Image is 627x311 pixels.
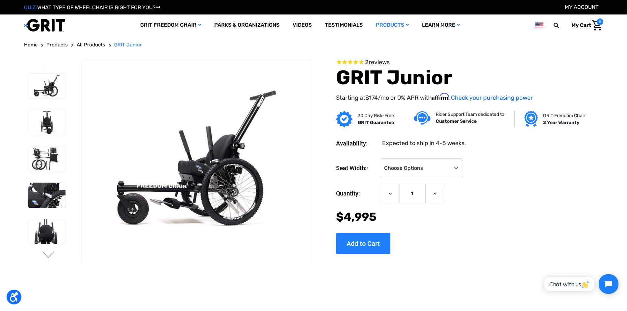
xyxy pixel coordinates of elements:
[336,93,583,102] p: Starting at /mo or 0% APR with .
[543,112,585,119] p: GRIT Freedom Chair
[358,120,394,125] strong: GRIT Guarantee
[24,41,603,49] nav: Breadcrumb
[369,59,390,66] span: reviews
[336,158,378,178] label: Seat Width:
[597,18,603,25] span: 0
[365,59,390,66] span: 2 reviews
[24,41,38,49] a: Home
[286,14,318,36] a: Videos
[436,111,504,118] p: Rider Support Team dedicated to
[566,18,603,32] a: Cart with 0 items
[543,120,579,125] strong: 2 Year Warranty
[41,251,55,259] button: Go to slide 2 of 3
[436,118,477,124] strong: Customer Service
[46,41,68,49] a: Products
[592,20,602,31] img: Cart
[46,42,68,48] span: Products
[358,112,394,119] p: 30 Day Risk-Free
[24,4,160,11] a: QUIZ:WHAT TYPE OF WHEELCHAIR IS RIGHT FOR YOU?
[365,94,378,101] span: $174
[451,94,533,101] a: Check your purchasing power - Learn more about Affirm Financing (opens in modal)
[24,42,38,48] span: Home
[336,66,583,90] h1: GRIT Junior
[336,233,390,254] input: Add to Cart
[82,85,311,237] img: GRIT Junior: GRIT Freedom Chair all terrain wheelchair engineered specifically for kids
[208,14,286,36] a: Parks & Organizations
[28,74,65,99] img: GRIT Junior: GRIT Freedom Chair all terrain wheelchair engineered specifically for kids
[565,4,598,10] a: Account
[114,41,142,49] a: GRIT Junior
[537,269,624,299] iframe: Tidio Chat
[336,59,583,66] span: Rated 5.0 out of 5 stars 2 reviews
[318,14,369,36] a: Testimonials
[114,42,142,48] span: GRIT Junior
[369,14,415,36] a: Products
[134,14,208,36] a: GRIT Freedom Chair
[571,22,591,28] span: My Cart
[24,18,65,32] img: GRIT All-Terrain Wheelchair and Mobility Equipment
[336,210,377,224] span: $4,995
[28,146,65,171] img: GRIT Junior: disassembled child-specific GRIT Freedom Chair model with seatback, push handles, fo...
[28,110,65,135] img: GRIT Junior: front view of kid-sized model of GRIT Freedom Chair all terrain wheelchair
[336,139,378,148] dt: Availability:
[382,139,466,148] dd: Expected to ship in 4-5 weeks.
[77,41,105,49] a: All Products
[24,4,37,11] span: QUIZ:
[414,111,431,125] img: Customer service
[336,111,353,127] img: GRIT Guarantee
[432,93,449,100] span: Affirm
[535,21,543,29] img: us.png
[524,111,538,127] img: Grit freedom
[557,18,566,32] input: Search
[77,42,105,48] span: All Products
[336,184,378,203] label: Quantity:
[28,183,65,208] img: GRIT Junior: close up of child-sized GRIT wheelchair with Invacare Matrx seat, levers, and wheels
[415,14,466,36] a: Learn More
[28,219,65,244] img: GRIT Junior: close up front view of pediatric GRIT wheelchair with Invacare Matrx seat, levers, m...
[41,62,55,70] button: Go to slide 3 of 3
